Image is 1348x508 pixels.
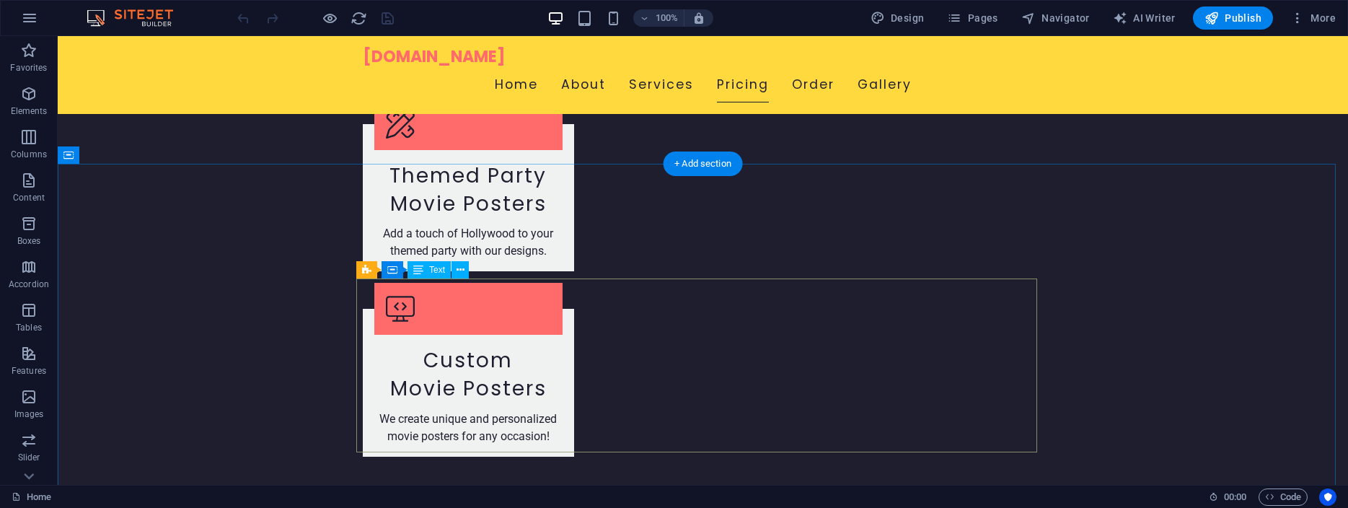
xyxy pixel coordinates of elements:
[1224,489,1246,506] span: 00 00
[633,9,684,27] button: 100%
[1319,489,1336,506] button: Usercentrics
[1285,6,1342,30] button: More
[941,6,1003,30] button: Pages
[429,266,445,274] span: Text
[1234,491,1236,502] span: :
[1021,11,1090,25] span: Navigator
[13,192,45,203] p: Content
[1259,489,1308,506] button: Code
[83,9,191,27] img: Editor Logo
[692,12,705,25] i: On resize automatically adjust zoom level to fit chosen device.
[11,149,47,160] p: Columns
[14,408,44,420] p: Images
[1204,11,1261,25] span: Publish
[350,9,367,27] button: reload
[10,62,47,74] p: Favorites
[17,235,41,247] p: Boxes
[1193,6,1273,30] button: Publish
[12,489,51,506] a: Click to cancel selection. Double-click to open Pages
[1265,489,1301,506] span: Code
[12,365,46,377] p: Features
[1113,11,1176,25] span: AI Writer
[1290,11,1336,25] span: More
[11,105,48,117] p: Elements
[1107,6,1181,30] button: AI Writer
[351,10,367,27] i: Reload page
[16,322,42,333] p: Tables
[1016,6,1096,30] button: Navigator
[865,6,930,30] div: Design (Ctrl+Alt+Y)
[18,452,40,463] p: Slider
[663,152,743,176] div: + Add section
[321,9,338,27] button: Click here to leave preview mode and continue editing
[1209,489,1247,506] h6: Session time
[947,11,997,25] span: Pages
[9,279,49,290] p: Accordion
[871,11,925,25] span: Design
[655,9,678,27] h6: 100%
[865,6,930,30] button: Design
